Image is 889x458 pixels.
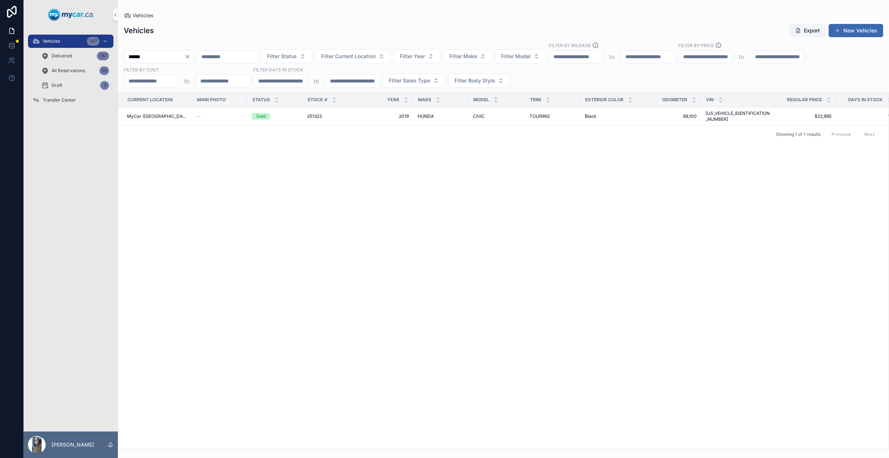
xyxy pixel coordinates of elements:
[706,97,714,103] span: VIN
[400,53,425,60] span: Filter Year
[267,53,297,60] span: Filter Status
[43,38,60,44] span: Vehicles
[848,97,883,103] span: Days In Stock
[473,113,521,119] a: CIVIC
[585,97,623,103] span: Exterior Color
[739,52,744,61] p: to
[609,52,615,61] p: to
[99,66,109,75] div: 59
[776,131,821,137] span: Showing 1 of 1 results
[362,113,409,119] a: 2019
[124,25,154,36] h1: Vehicles
[43,97,76,103] span: Transfer Center
[495,49,546,63] button: Select Button
[253,66,303,73] label: Filter Days In Stock
[100,81,109,90] div: 3
[24,29,118,116] div: scrollable content
[321,53,376,60] span: Filter Current Location
[252,97,270,103] span: Status
[37,64,113,77] a: All Reservations59
[124,12,154,19] a: Vehicles
[787,97,822,103] span: Regular Price
[418,113,434,119] span: HONDA
[501,53,531,60] span: Filter Model
[52,68,85,74] span: All Reservations
[662,97,687,103] span: Odometer
[473,97,489,103] span: Model
[449,53,477,60] span: Filter Make
[97,52,109,60] div: 787
[829,24,883,37] button: New Vehicles
[37,49,113,63] a: Delivered787
[448,74,510,88] button: Select Button
[454,77,495,84] span: Filter Body Style
[383,74,445,88] button: Select Button
[127,113,188,119] a: MyCar ([GEOGRAPHIC_DATA])
[197,113,243,119] a: --
[394,49,440,63] button: Select Button
[418,97,431,103] span: Make
[184,77,190,85] p: to
[650,113,697,119] a: 68,100
[307,113,322,119] span: 251323
[530,97,541,103] span: Trim
[706,110,770,122] a: [US_VEHICLE_IDENTIFICATION_NUMBER]
[261,49,312,63] button: Select Button
[315,49,391,63] button: Select Button
[252,113,298,120] a: Sold
[124,66,159,73] label: FILTER BY COST
[443,49,492,63] button: Select Button
[530,113,576,119] a: TOURING
[52,441,94,448] p: [PERSON_NAME]
[197,113,201,119] span: --
[678,42,714,49] label: FILTER BY PRICE
[48,9,93,21] img: App logo
[387,97,399,103] span: Year
[28,35,113,48] a: Vehicles347
[585,113,597,119] span: Black
[133,12,154,19] span: Vehicles
[37,79,113,92] a: Draft3
[52,53,72,59] span: Delivered
[307,113,354,119] a: 251323
[314,77,319,85] p: to
[779,113,832,119] a: $22,995
[789,24,826,37] button: Export
[389,77,430,84] span: Filter Sales Type
[530,113,550,119] span: TOURING
[418,113,464,119] a: HONDA
[549,42,591,49] label: Filter By Mileage
[52,82,62,88] span: Draft
[585,113,642,119] a: Black
[185,54,193,60] button: Clear
[473,113,485,119] span: CIVIC
[308,97,327,103] span: Stock #
[28,94,113,107] a: Transfer Center
[87,37,99,46] div: 347
[127,97,173,103] span: Current Location
[256,113,266,120] div: Sold
[197,97,226,103] span: Main Photo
